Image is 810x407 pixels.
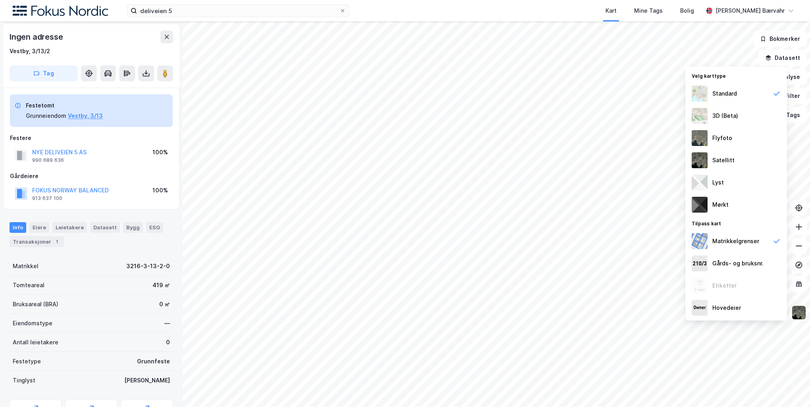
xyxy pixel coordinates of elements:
div: Etiketter [712,281,737,290]
div: ESG [146,222,163,232]
div: Kart [606,6,617,15]
div: Tomteareal [13,280,44,290]
div: Festetype [13,357,41,366]
div: Eiere [29,222,49,232]
div: [PERSON_NAME] Bærvahr [715,6,785,15]
img: fokus-nordic-logo.8a93422641609758e4ac.png [13,6,108,16]
div: 913 637 100 [32,195,62,202]
div: 1 [53,238,61,246]
div: Satellitt [712,156,735,165]
div: Bolig [680,6,694,15]
div: Festetomt [26,101,103,110]
div: Bygg [123,222,143,232]
div: 3D (Beta) [712,111,738,121]
button: Vestby, 3/13 [68,111,103,121]
img: cadastreBorders.cfe08de4b5ddd52a10de.jpeg [692,233,708,249]
div: Tilpass kart [685,216,787,230]
div: Vestby, 3/13/2 [10,46,50,56]
div: Mørkt [712,200,729,209]
div: Mine Tags [634,6,663,15]
div: Matrikkel [13,261,39,271]
img: cadastreKeys.547ab17ec502f5a4ef2b.jpeg [692,255,708,271]
div: 0 ㎡ [159,299,170,309]
div: Grunnfeste [137,357,170,366]
button: Tag [10,65,78,81]
div: Gårds- og bruksnr. [712,259,764,268]
div: Antall leietakere [13,338,58,347]
div: 100% [152,186,168,195]
div: Transaksjoner [10,236,64,247]
div: 100% [152,148,168,157]
div: 3216-3-13-2-0 [126,261,170,271]
img: 9k= [692,152,708,168]
input: Søk på adresse, matrikkel, gårdeiere, leietakere eller personer [137,5,339,17]
div: Festere [10,133,173,143]
iframe: Chat Widget [770,369,810,407]
div: Velg karttype [685,68,787,83]
div: Tinglyst [13,376,35,385]
img: majorOwner.b5e170eddb5c04bfeeff.jpeg [692,300,708,316]
button: Datasett [758,50,807,66]
div: Hovedeier [712,303,741,313]
button: Filter [769,88,807,104]
img: luj3wr1y2y3+OchiMxRmMxRlscgabnMEmZ7DJGWxyBpucwSZnsMkZbHIGm5zBJmewyRlscgabnMEmZ7DJGWxyBpucwSZnsMkZ... [692,175,708,190]
img: Z [692,86,708,102]
div: Flyfoto [712,133,732,143]
img: nCdM7BzjoCAAAAAElFTkSuQmCC [692,197,708,213]
img: Z [692,130,708,146]
div: 990 689 636 [32,157,64,163]
div: Matrikkelgrenser [712,236,759,246]
button: Bokmerker [753,31,807,47]
button: Tags [770,107,807,123]
img: Z [692,108,708,124]
div: Ingen adresse [10,31,64,43]
div: [PERSON_NAME] [124,376,170,385]
div: Kontrollprogram for chat [770,369,810,407]
div: Eiendomstype [13,319,52,328]
div: Gårdeiere [10,171,173,181]
img: Z [692,278,708,294]
div: Datasett [90,222,120,232]
div: Standard [712,89,737,98]
img: 9k= [791,305,806,320]
div: — [164,319,170,328]
div: Info [10,222,26,232]
div: Bruksareal (BRA) [13,299,58,309]
div: 419 ㎡ [152,280,170,290]
div: Lyst [712,178,724,187]
div: Leietakere [52,222,87,232]
div: Grunneiendom [26,111,66,121]
div: 0 [166,338,170,347]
